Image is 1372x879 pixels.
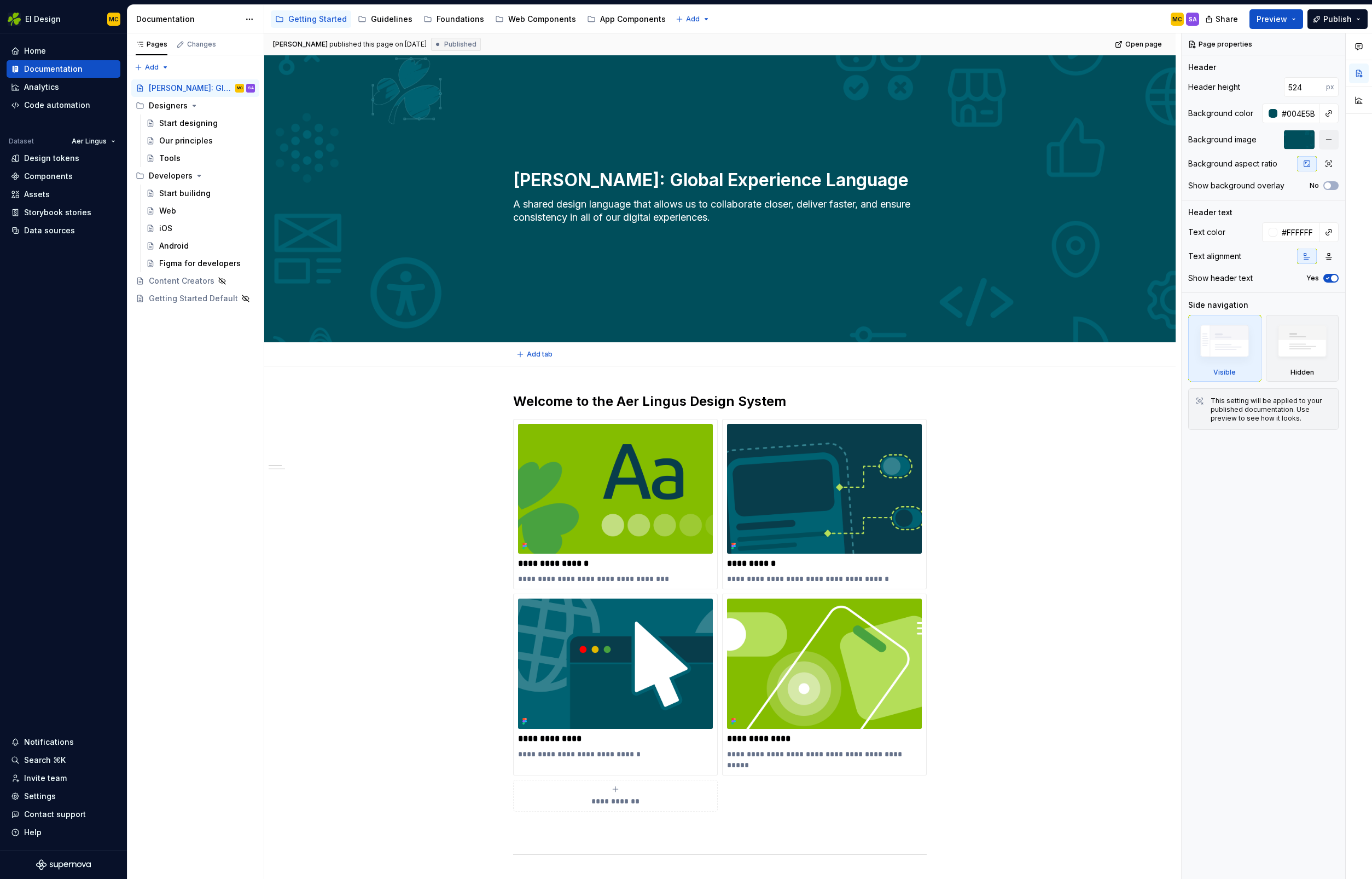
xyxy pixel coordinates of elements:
div: Documentation [24,64,83,74]
div: Page tree [131,79,259,307]
a: Content Creators [131,272,259,290]
a: Supernova Logo [36,859,91,870]
div: Dataset [9,137,34,146]
img: 56b5df98-d96d-4d7e-807c-0afdf3bdaefa.png [8,13,21,26]
a: Guidelines [353,10,417,28]
div: iOS [159,223,172,234]
span: Open page [1125,40,1162,49]
a: Analytics [7,78,120,96]
a: Code automation [7,96,120,114]
a: Our principles [142,132,259,150]
a: Storybook stories [7,204,120,221]
a: Android [142,237,259,255]
div: Design tokens [24,153,79,164]
div: published this page on [DATE] [329,40,427,49]
a: Invite team [7,769,120,787]
div: Our principles [159,135,213,146]
span: Publish [1323,14,1352,25]
label: Yes [1306,274,1319,283]
div: Visible [1188,315,1261,382]
div: SA [1189,15,1197,24]
div: Web Components [508,14,576,25]
div: Changes [187,40,216,49]
div: Search ⌘K [24,755,66,766]
h2: Welcome to the Aer Lingus Design System [513,393,927,410]
a: Getting Started Default [131,290,259,307]
a: Start designing [142,114,259,132]
button: Add [672,12,713,27]
div: EI Design [25,14,61,25]
div: Foundations [437,14,484,25]
div: [PERSON_NAME]: Global Experience Language [149,83,233,94]
div: Pages [136,40,167,49]
div: Header height [1188,82,1240,93]
a: Start builidng [142,185,259,202]
a: Figma for developers [142,255,259,272]
div: Contact support [24,809,86,820]
div: Background image [1188,134,1257,145]
div: MC [109,15,119,24]
div: Start builidng [159,188,211,199]
a: Home [7,42,120,60]
button: Contact support [7,806,120,823]
div: Code automation [24,100,90,111]
button: Search ⌘K [7,751,120,769]
a: Getting Started [271,10,351,28]
div: Assets [24,189,50,200]
div: Web [159,205,176,216]
div: Invite team [24,773,67,784]
input: Auto [1277,104,1319,123]
div: Show header text [1188,273,1253,284]
input: Auto [1277,222,1319,242]
span: [PERSON_NAME] [273,40,328,49]
textarea: A shared design language that allows us to collaborate closer, deliver faster, and ensure consist... [511,196,925,239]
div: Hidden [1290,368,1314,377]
span: Preview [1257,14,1287,25]
a: Design tokens [7,150,120,167]
a: Web Components [491,10,580,28]
div: MC [1172,15,1182,24]
a: Foundations [419,10,489,28]
a: Data sources [7,222,120,239]
a: [PERSON_NAME]: Global Experience LanguageMCSA [131,79,259,97]
div: Start designing [159,118,218,129]
div: Text alignment [1188,251,1241,262]
div: Show background overlay [1188,180,1284,191]
button: Preview [1249,9,1303,29]
img: dcf8f080-e315-4b25-958a-02db5632f2bf.png [518,424,713,554]
span: Add [145,63,159,72]
div: Getting Started Default [149,293,238,304]
textarea: [PERSON_NAME]: Global Experience Language [511,167,925,193]
button: EI DesignMC [2,7,125,31]
div: Data sources [24,225,75,236]
div: This setting will be applied to your published documentation. Use preview to see how it looks. [1211,397,1332,423]
div: Documentation [136,14,240,25]
div: Figma for developers [159,258,241,269]
a: Tools [142,150,259,167]
div: Page tree [271,8,670,30]
div: MC [237,83,243,94]
label: No [1310,181,1319,190]
div: Developers [131,167,259,185]
button: Publish [1307,9,1368,29]
a: Documentation [7,60,120,78]
img: a7e0002a-f0a2-4c71-a6e6-852b33895454.png [727,599,922,728]
div: Designers [131,97,259,114]
span: Aer Lingus [72,137,107,146]
a: Web [142,202,259,220]
div: Storybook stories [24,207,91,218]
div: Background color [1188,108,1253,119]
div: Components [24,171,73,182]
a: Open page [1112,37,1167,52]
div: Home [24,45,46,56]
button: Help [7,824,120,841]
div: Guidelines [371,14,412,25]
span: Add tab [527,350,553,359]
a: Assets [7,186,120,203]
div: Getting Started [288,14,347,25]
div: Developers [149,170,193,181]
img: 8c2ca13a-977d-42ee-bf0d-cdbf9f3ff43c.png [727,424,922,554]
span: Published [444,40,476,49]
button: Share [1200,9,1245,29]
p: px [1326,83,1334,91]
